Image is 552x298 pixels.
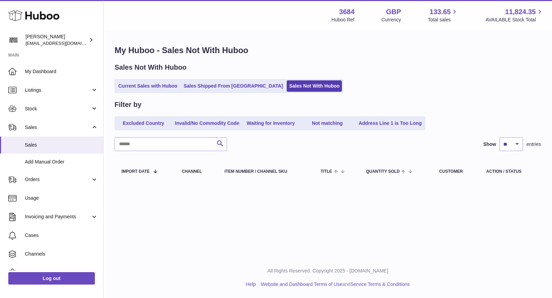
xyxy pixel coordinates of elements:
span: Invoicing and Payments [25,213,91,220]
span: Channels [25,251,98,257]
a: Invalid/No Commodity Code [172,118,242,129]
span: AVAILABLE Stock Total [485,17,544,23]
span: Usage [25,195,98,201]
div: Action / Status [486,169,534,174]
div: Customer [439,169,472,174]
span: Quantity Sold [366,169,400,174]
span: [EMAIL_ADDRESS][DOMAIN_NAME] [26,40,101,46]
span: Import date [121,169,150,174]
img: theinternationalventure@gmail.com [8,35,19,45]
a: Sales Not With Huboo [287,80,342,92]
a: Not matching [300,118,355,129]
div: Channel [182,169,211,174]
a: Log out [8,272,95,285]
span: Sales [25,124,91,131]
a: Excluded Country [116,118,171,129]
div: [PERSON_NAME] [26,33,88,47]
div: Huboo Ref [332,17,355,23]
span: Add Manual Order [25,159,98,165]
label: Show [483,141,496,148]
p: All Rights Reserved. Copyright 2025 - [DOMAIN_NAME] [109,268,546,274]
span: My Dashboard [25,68,98,75]
a: Address Line 1 is Too Long [356,118,424,129]
span: 11,824.35 [505,7,536,17]
a: Help [246,281,256,287]
strong: GBP [386,7,401,17]
a: Website and Dashboard Terms of Use [261,281,342,287]
strong: 3684 [339,7,355,17]
span: Orders [25,176,91,183]
span: Cases [25,232,98,239]
a: Sales Shipped From [GEOGRAPHIC_DATA] [181,80,285,92]
a: Current Sales with Huboo [116,80,180,92]
span: 133.65 [430,7,451,17]
a: Service Terms & Conditions [351,281,410,287]
span: Settings [25,269,98,276]
span: Title [321,169,332,174]
span: Sales [25,142,98,148]
span: Total sales [428,17,459,23]
a: 11,824.35 AVAILABLE Stock Total [485,7,544,23]
div: Currency [382,17,401,23]
h2: Sales Not With Huboo [115,63,187,72]
span: Stock [25,106,91,112]
li: and [258,281,410,288]
span: Listings [25,87,91,93]
a: Waiting for Inventory [243,118,298,129]
div: Item Number / Channel SKU [225,169,307,174]
h2: Filter by [115,100,141,109]
a: 133.65 Total sales [428,7,459,23]
span: entries [526,141,541,148]
h1: My Huboo - Sales Not With Huboo [115,45,541,56]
